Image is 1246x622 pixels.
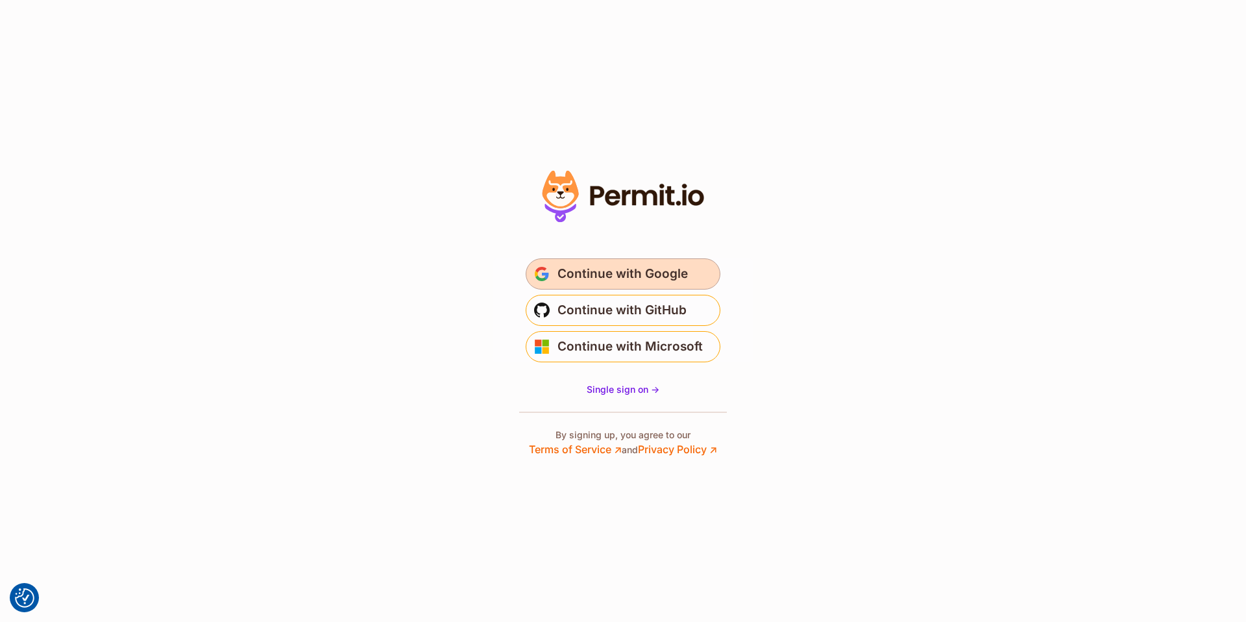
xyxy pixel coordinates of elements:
span: Continue with Microsoft [557,336,703,357]
button: Continue with Microsoft [526,331,720,362]
span: Single sign on -> [587,384,659,395]
a: Terms of Service ↗ [529,443,622,456]
a: Single sign on -> [587,383,659,396]
button: Continue with Google [526,258,720,290]
a: Privacy Policy ↗ [638,443,717,456]
span: Continue with Google [557,264,688,284]
button: Continue with GitHub [526,295,720,326]
span: Continue with GitHub [557,300,687,321]
p: By signing up, you agree to our and [529,429,717,457]
img: Revisit consent button [15,588,34,608]
button: Consent Preferences [15,588,34,608]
